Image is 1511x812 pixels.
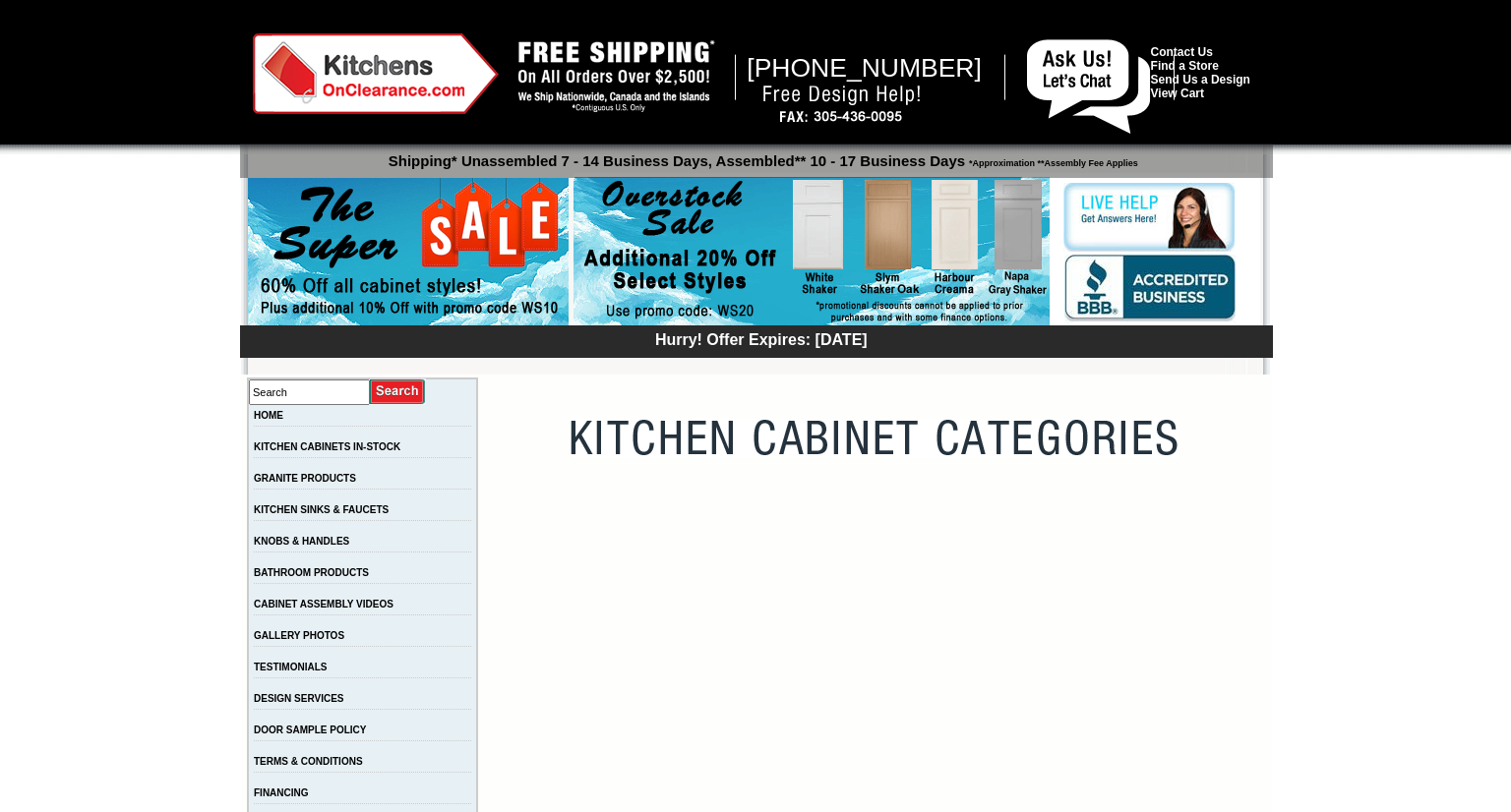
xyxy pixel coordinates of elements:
img: Kitchens on Clearance Logo [253,33,499,114]
input: Submit [370,378,426,405]
a: TERMS & CONDITIONS [254,756,363,767]
span: [PHONE_NUMBER] [747,53,982,83]
a: GRANITE PRODUCTS [254,473,356,484]
a: GALLERY PHOTOS [254,630,344,641]
a: KITCHEN CABINETS IN-STOCK [254,441,400,452]
a: Find a Store [1151,59,1219,73]
a: DESIGN SERVICES [254,693,344,704]
p: Shipping* Unassembled 7 - 14 Business Days, Assembled** 10 - 17 Business Days [250,144,1273,169]
a: View Cart [1151,87,1204,100]
a: BATHROOM PRODUCTS [254,567,369,578]
span: *Approximation **Assembly Fee Applies [965,153,1138,168]
a: KNOBS & HANDLES [254,536,349,547]
div: Hurry! Offer Expires: [DATE] [250,328,1273,349]
a: Send Us a Design [1151,73,1250,87]
a: TESTIMONIALS [254,662,327,672]
a: CABINET ASSEMBLY VIDEOS [254,599,393,609]
a: HOME [254,410,283,421]
a: FINANCING [254,787,309,798]
a: DOOR SAMPLE POLICY [254,725,366,735]
a: Contact Us [1151,45,1213,59]
a: KITCHEN SINKS & FAUCETS [254,504,389,515]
